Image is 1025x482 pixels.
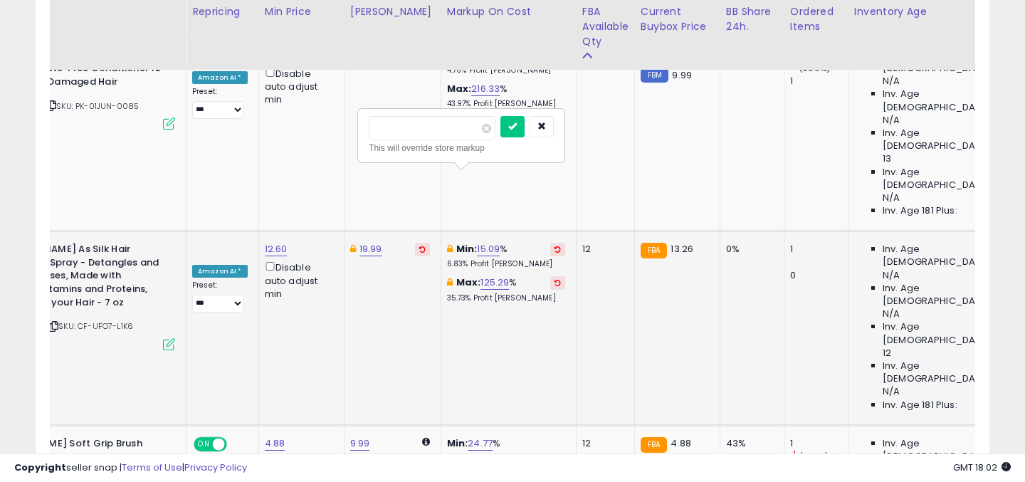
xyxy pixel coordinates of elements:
i: This overrides the store level min markup for this listing [447,244,453,253]
b: Max: [456,276,481,289]
i: Revert to store-level Max Markup [554,279,561,286]
span: 13 [883,152,891,165]
b: Min: [447,436,468,450]
span: Inv. Age [DEMOGRAPHIC_DATA]-180: [883,360,1013,385]
div: 12 [582,437,624,450]
span: Inv. Age [DEMOGRAPHIC_DATA]: [883,282,1013,308]
div: FBA Available Qty [582,4,629,49]
span: N/A [883,75,900,88]
p: 4.76% Profit [PERSON_NAME] [447,66,565,75]
div: Amazon AI * [192,265,248,278]
span: Inv. Age [DEMOGRAPHIC_DATA]: [883,437,1013,463]
a: 15.09 [477,242,500,256]
div: [PERSON_NAME] [350,4,435,19]
a: 9.99 [350,436,370,451]
small: FBA [641,437,667,453]
div: This will override store markup [369,141,554,155]
span: Inv. Age [DEMOGRAPHIC_DATA]: [883,127,1013,152]
span: 9.99 [672,68,692,82]
i: This overrides the store level max markup for this listing [447,278,453,287]
span: N/A [883,385,900,398]
div: Markup on Cost [447,4,570,19]
div: 1 [790,75,848,88]
strong: Copyright [14,461,66,474]
div: Current Buybox Price [641,4,714,34]
a: 24.77 [468,436,493,451]
div: 43% [726,437,773,450]
a: Privacy Policy [184,461,247,474]
a: 19.99 [359,242,382,256]
span: 13.26 [671,242,693,256]
span: ON [195,438,213,450]
a: 125.29 [480,276,509,290]
div: Preset: [192,281,248,313]
span: Inv. Age [DEMOGRAPHIC_DATA]: [883,88,1013,113]
span: N/A [883,114,900,127]
span: 4.88 [671,436,691,450]
span: 2025-09-10 18:02 GMT [953,461,1011,474]
div: % [447,437,565,463]
p: 35.73% Profit [PERSON_NAME] [447,293,565,303]
a: 12.60 [265,242,288,256]
div: 1 [790,437,848,450]
div: Disable auto adjust min [265,66,333,107]
a: 216.33 [471,82,500,96]
small: FBM [641,68,668,83]
div: % [447,276,565,303]
div: Inventory Age [854,4,1018,19]
div: 0 [790,269,848,282]
span: Inv. Age [DEMOGRAPHIC_DATA]-180: [883,166,1013,192]
span: Inv. Age [DEMOGRAPHIC_DATA]: [883,320,1013,346]
span: Inv. Age 181 Plus: [883,204,957,217]
div: Min Price [265,4,338,19]
a: 4.88 [265,436,285,451]
div: % [447,243,565,269]
span: Inv. Age [DEMOGRAPHIC_DATA]: [883,243,1013,268]
span: 12 [883,347,891,360]
i: Revert to store-level Min Markup [554,246,561,253]
div: Disable auto adjust min [265,259,333,300]
span: | SKU: CF-UFO7-L1K6 [47,320,133,332]
p: 6.83% Profit [PERSON_NAME] [447,259,565,269]
div: % [447,83,565,109]
b: Min: [456,242,478,256]
p: 43.97% Profit [PERSON_NAME] [447,99,565,109]
div: 1 [790,243,848,256]
div: 12 [582,243,624,256]
span: Inv. Age 181 Plus: [883,399,957,412]
div: Amazon AI * [192,71,248,84]
div: seller snap | | [14,461,247,475]
div: BB Share 24h. [726,4,778,34]
div: Repricing [192,4,253,19]
small: FBA [641,243,667,258]
a: Terms of Use [122,461,182,474]
b: Max: [447,82,472,95]
div: 0% [726,243,773,256]
span: N/A [883,269,900,282]
span: N/A [883,192,900,204]
span: | SKU: PK-01JUN-0085 [45,100,139,112]
div: Ordered Items [790,4,842,34]
span: N/A [883,308,900,320]
div: Preset: [192,87,248,119]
